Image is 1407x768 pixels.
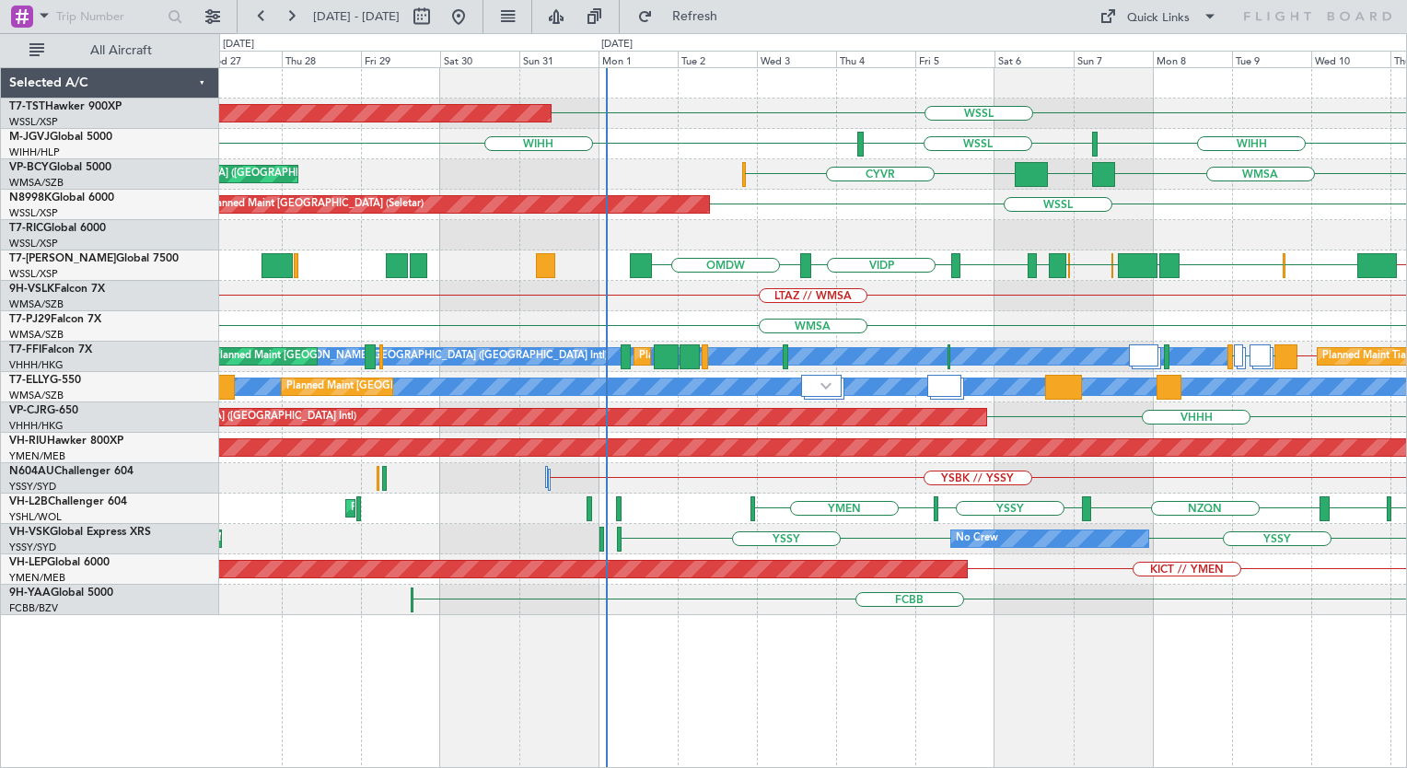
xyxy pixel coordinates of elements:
[9,253,179,264] a: T7-[PERSON_NAME]Global 7500
[9,571,65,585] a: YMEN/MEB
[9,115,58,129] a: WSSL/XSP
[9,436,123,447] a: VH-RIUHawker 800XP
[9,237,58,250] a: WSSL/XSP
[956,525,998,553] div: No Crew
[9,480,56,494] a: YSSY/SYD
[286,373,715,401] div: Planned Maint [GEOGRAPHIC_DATA] (Sultan [PERSON_NAME] [PERSON_NAME] - Subang)
[9,101,45,112] span: T7-TST
[915,51,994,67] div: Fri 5
[9,449,65,463] a: YMEN/MEB
[9,601,58,615] a: FCBB/BZV
[9,405,47,416] span: VP-CJR
[9,328,64,342] a: WMSA/SZB
[9,344,92,355] a: T7-FFIFalcon 7X
[9,267,58,281] a: WSSL/XSP
[1153,51,1232,67] div: Mon 8
[9,510,62,524] a: YSHL/WOL
[9,375,50,386] span: T7-ELLY
[9,223,43,234] span: T7-RIC
[9,557,110,568] a: VH-LEPGlobal 6000
[9,223,106,234] a: T7-RICGlobal 6000
[599,51,678,67] div: Mon 1
[9,176,64,190] a: WMSA/SZB
[9,132,50,143] span: M-JGVJ
[629,2,739,31] button: Refresh
[9,314,51,325] span: T7-PJ29
[657,10,734,23] span: Refresh
[9,527,151,538] a: VH-VSKGlobal Express XRS
[9,419,64,433] a: VHHH/HKG
[1232,51,1311,67] div: Tue 9
[207,191,424,218] div: Planned Maint [GEOGRAPHIC_DATA] (Seletar)
[639,343,947,370] div: Planned Maint [GEOGRAPHIC_DATA] ([GEOGRAPHIC_DATA] Intl)
[9,145,60,159] a: WIHH/HLP
[223,37,254,52] div: [DATE]
[9,132,112,143] a: M-JGVJGlobal 5000
[9,192,114,204] a: N8998KGlobal 6000
[1311,51,1390,67] div: Wed 10
[20,36,200,65] button: All Aircraft
[9,206,58,220] a: WSSL/XSP
[9,527,50,538] span: VH-VSK
[286,343,608,370] div: [PERSON_NAME][GEOGRAPHIC_DATA] ([GEOGRAPHIC_DATA] Intl)
[9,466,134,477] a: N604AUChallenger 604
[9,375,81,386] a: T7-ELLYG-550
[9,297,64,311] a: WMSA/SZB
[820,382,831,390] img: arrow-gray.svg
[9,496,127,507] a: VH-L2BChallenger 604
[9,162,111,173] a: VP-BCYGlobal 5000
[1074,51,1153,67] div: Sun 7
[313,8,400,25] span: [DATE] - [DATE]
[9,358,64,372] a: VHHH/HKG
[994,51,1074,67] div: Sat 6
[1090,2,1227,31] button: Quick Links
[9,284,105,295] a: 9H-VSLKFalcon 7X
[9,405,78,416] a: VP-CJRG-650
[9,436,47,447] span: VH-RIU
[836,51,915,67] div: Thu 4
[601,37,633,52] div: [DATE]
[9,541,56,554] a: YSSY/SYD
[9,344,41,355] span: T7-FFI
[9,253,116,264] span: T7-[PERSON_NAME]
[440,51,519,67] div: Sat 30
[9,192,52,204] span: N8998K
[9,588,113,599] a: 9H-YAAGlobal 5000
[9,557,47,568] span: VH-LEP
[9,466,54,477] span: N604AU
[519,51,599,67] div: Sun 31
[9,162,49,173] span: VP-BCY
[56,3,162,30] input: Trip Number
[678,51,757,67] div: Tue 2
[9,284,54,295] span: 9H-VSLK
[9,314,101,325] a: T7-PJ29Falcon 7X
[361,51,440,67] div: Fri 29
[9,389,64,402] a: WMSA/SZB
[48,44,194,57] span: All Aircraft
[757,51,836,67] div: Wed 3
[282,51,361,67] div: Thu 28
[351,495,641,522] div: Planned Maint [GEOGRAPHIC_DATA] ([GEOGRAPHIC_DATA])
[9,588,51,599] span: 9H-YAA
[203,51,282,67] div: Wed 27
[1127,9,1190,28] div: Quick Links
[9,101,122,112] a: T7-TSTHawker 900XP
[9,496,48,507] span: VH-L2B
